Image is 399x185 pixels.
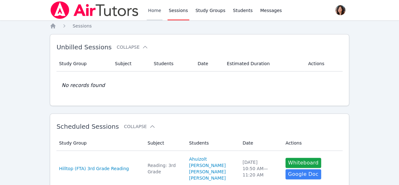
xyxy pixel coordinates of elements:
nav: Breadcrumb [50,23,349,29]
a: Ahuizolt [PERSON_NAME] [189,156,235,169]
th: Students [150,56,194,71]
button: Collapse [124,123,155,130]
span: Sessions [73,23,92,28]
th: Study Group [56,56,111,71]
a: [PERSON_NAME] [189,169,226,175]
img: Air Tutors [50,1,139,19]
th: Date [239,135,282,151]
th: Actions [304,56,343,71]
span: Scheduled Sessions [56,123,119,130]
th: Actions [282,135,343,151]
th: Study Group [56,135,144,151]
th: Students [185,135,239,151]
span: Messages [260,7,282,14]
button: Collapse [117,44,148,50]
a: [PERSON_NAME] [189,175,226,181]
div: [DATE] 10:50 AM — 11:20 AM [243,159,278,178]
a: Sessions [73,23,92,29]
div: Reading: 3rd Grade [148,162,181,175]
td: No records found [56,71,343,99]
a: Hilltop (FTA) 3rd Grade Reading [59,165,129,172]
a: Google Doc [285,169,321,179]
th: Subject [111,56,150,71]
button: Whiteboard [285,158,321,168]
th: Subject [144,135,185,151]
th: Date [194,56,223,71]
span: Unbilled Sessions [56,43,112,51]
th: Estimated Duration [223,56,304,71]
